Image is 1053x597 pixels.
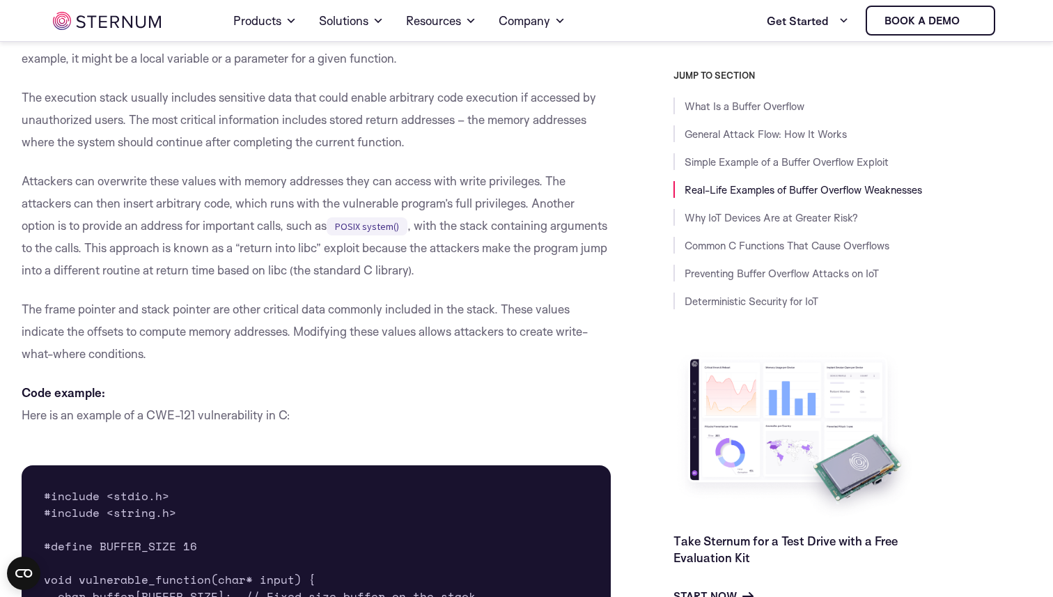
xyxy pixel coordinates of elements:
button: Open CMP widget [7,557,40,590]
a: Take Sternum for a Test Drive with a Free Evaluation Kit [673,534,898,565]
a: Why IoT Devices Are at Greater Risk? [685,211,858,224]
p: The frame pointer and stack pointer are other critical data commonly included in the stack. These... [22,298,611,365]
p: Attackers can overwrite these values with memory addresses they can access with write privileges.... [22,170,611,281]
img: sternum iot [53,12,161,30]
a: Company [499,1,565,40]
a: Get Started [767,7,849,35]
p: Here is an example of a CWE-121 vulnerability in C: [22,382,611,426]
p: The execution stack usually includes sensitive data that could enable arbitrary code execution if... [22,86,611,153]
a: Book a demo [866,6,995,36]
a: Solutions [319,1,384,40]
img: Take Sternum for a Test Drive with a Free Evaluation Kit [673,348,917,522]
a: Products [233,1,297,40]
a: Preventing Buffer Overflow Attacks on IoT [685,267,879,280]
a: Simple Example of a Buffer Overflow Exploit [685,155,889,169]
code: POSIX system() [327,217,407,235]
p: Stack-based buffer overflow refers to a situation where a buffer allocated on the stack is overwr... [22,25,611,70]
a: Deterministic Security for IoT [685,295,818,308]
a: Common C Functions That Cause Overflows [685,239,889,252]
a: Real-Life Examples of Buffer Overflow Weaknesses [685,183,922,196]
h3: JUMP TO SECTION [673,70,1031,81]
img: sternum iot [965,15,976,26]
strong: Code example: [22,385,105,400]
a: What Is a Buffer Overflow [685,100,804,113]
a: General Attack Flow: How It Works [685,127,847,141]
a: Resources [406,1,476,40]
